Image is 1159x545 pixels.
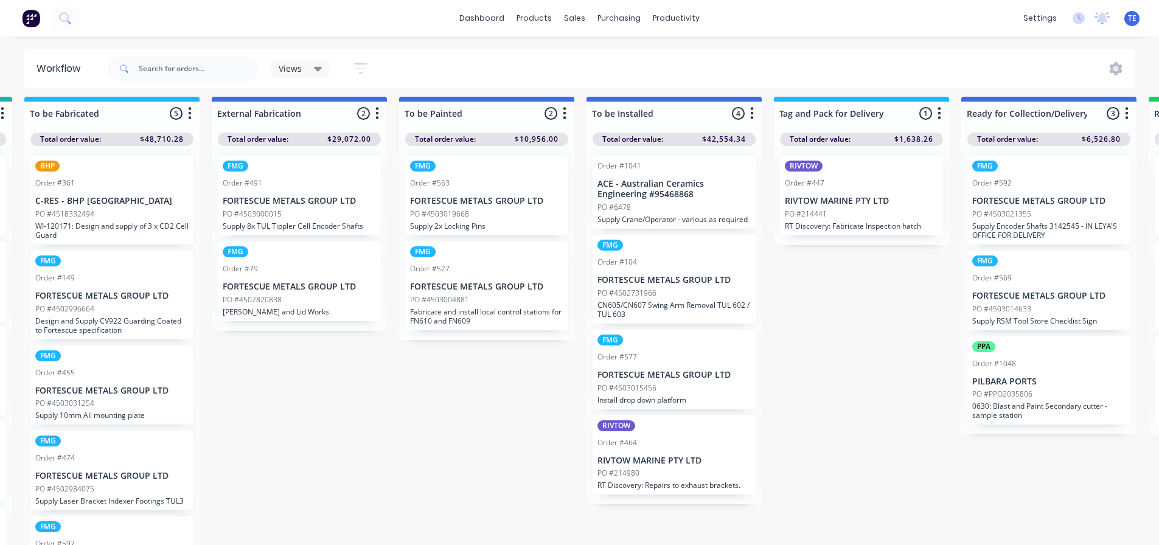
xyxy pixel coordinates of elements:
p: PO #4502984075 [35,484,94,495]
p: PO #4503015456 [597,383,656,394]
div: FMG [597,335,623,345]
div: FMG [35,255,61,266]
p: RT Discovery: Repairs to exhaust brackets. [597,481,751,490]
div: Order #491 [223,178,262,189]
div: FMG [597,240,623,251]
p: PO #4503014633 [972,304,1031,314]
p: PO #4503004881 [410,294,469,305]
div: FMGOrder #474FORTESCUE METALS GROUP LTDPO #4502984075Supply Laser Bracket Indexer Footings TUL3 [30,431,193,510]
div: Order #577 [597,352,637,363]
span: TE [1128,13,1136,24]
p: FORTESCUE METALS GROUP LTD [597,370,751,380]
p: PO #PPO2035806 [972,389,1032,400]
div: FMG [35,350,61,361]
div: Order #361 [35,178,75,189]
div: BHP [35,161,60,172]
p: RIVTOW MARINE PTY LTD [785,196,938,206]
div: productivity [647,9,706,27]
p: Supply 8x TUL Tippler Cell Encoder Shafts [223,221,376,231]
div: FMGOrder #527FORTESCUE METALS GROUP LTDPO #4503004881Fabricate and install local control stations... [405,241,568,330]
p: Supply 2x Locking Pins [410,221,563,231]
p: PO #6478 [597,202,631,213]
div: Order #1041ACE - Australian Ceramics Engineering #95468868PO #6478Supply Crane/Operator - various... [593,156,756,229]
span: $48,710.28 [140,134,184,145]
div: FMG [410,246,436,257]
div: FMG [223,246,248,257]
p: FORTESCUE METALS GROUP LTD [972,196,1126,206]
span: $6,526.80 [1082,134,1121,145]
div: Order #104 [597,257,637,268]
span: $1,638.26 [894,134,933,145]
div: FMG [972,255,998,266]
p: Supply RSM Tool Store Checklist Sign [972,316,1126,325]
div: PPA [972,341,995,352]
p: WI-120171: Design and supply of 3 x CD2 Cell Guard [35,221,189,240]
p: FORTESCUE METALS GROUP LTD [35,471,189,481]
p: PO #4503019668 [410,209,469,220]
p: C-RES - BHP [GEOGRAPHIC_DATA] [35,196,189,206]
p: PO #214441 [785,209,827,220]
span: Total order value: [40,134,101,145]
p: PO #4502996664 [35,304,94,314]
p: Fabricate and install local control stations for FN610 and FN609 [410,307,563,325]
div: FMG [410,161,436,172]
div: sales [558,9,591,27]
p: Supply Laser Bracket Indexer Footings TUL3 [35,496,189,505]
span: Total order value: [602,134,663,145]
p: PO #214980 [597,468,639,479]
div: RIVTOW [785,161,823,172]
div: Order #1048 [972,358,1016,369]
div: BHPOrder #361C-RES - BHP [GEOGRAPHIC_DATA]PO #4518332494WI-120171: Design and supply of 3 x CD2 C... [30,156,193,245]
div: FMG [223,161,248,172]
span: $29,072.00 [327,134,371,145]
p: CN605/CN607 Swing Arm Removal TUL 602 / TUL 603 [597,300,751,319]
div: FMGOrder #592FORTESCUE METALS GROUP LTDPO #4503021355Supply Encoder Shafts 3142545 - IN LEYA'S OF... [967,156,1130,245]
p: Install drop down platform [597,395,751,404]
div: FMGOrder #577FORTESCUE METALS GROUP LTDPO #4503015456Install drop down platform [593,330,756,409]
p: Supply Encoder Shafts 3142545 - IN LEYA'S OFFICE FOR DELIVERY [972,221,1126,240]
p: Design and Supply CV922 Guarding Coated to Fortescue specification [35,316,189,335]
p: PO #4502820838 [223,294,282,305]
p: Supply Crane/Operator - various as required [597,215,751,224]
p: FORTESCUE METALS GROUP LTD [223,196,376,206]
span: Total order value: [415,134,476,145]
p: FORTESCUE METALS GROUP LTD [410,196,563,206]
input: Search for orders... [139,57,259,81]
div: Order #79 [223,263,258,274]
span: Total order value: [228,134,288,145]
div: Order #455 [35,367,75,378]
p: FORTESCUE METALS GROUP LTD [972,291,1126,301]
span: $10,956.00 [515,134,559,145]
div: settings [1017,9,1063,27]
p: FORTESCUE METALS GROUP LTD [597,275,751,285]
p: PO #4518332494 [35,209,94,220]
div: FMG [972,161,998,172]
p: FORTESCUE METALS GROUP LTD [35,291,189,301]
div: FMGOrder #563FORTESCUE METALS GROUP LTDPO #4503019668Supply 2x Locking Pins [405,156,568,235]
div: PPAOrder #1048PILBARA PORTSPO #PPO20358060630: Blast and Paint Secondary cutter - sample station [967,336,1130,425]
div: RIVTOWOrder #447RIVTOW MARINE PTY LTDPO #214441RT Discovery: Fabricate Inspection hatch [780,156,943,235]
div: Order #563 [410,178,450,189]
div: Order #1041 [597,161,641,172]
p: FORTESCUE METALS GROUP LTD [223,282,376,292]
p: PO #4503021355 [972,209,1031,220]
p: [PERSON_NAME] and Lid Works [223,307,376,316]
div: RIVTOWOrder #464RIVTOW MARINE PTY LTDPO #214980RT Discovery: Repairs to exhaust brackets. [593,415,756,495]
div: FMG [35,521,61,532]
span: Views [279,62,302,75]
div: purchasing [591,9,647,27]
p: FORTESCUE METALS GROUP LTD [35,386,189,396]
div: Order #149 [35,272,75,283]
p: PO #4502731966 [597,288,656,299]
p: RT Discovery: Fabricate Inspection hatch [785,221,938,231]
p: PO #4503031254 [35,398,94,409]
div: Order #447 [785,178,824,189]
p: RIVTOW MARINE PTY LTD [597,456,751,466]
div: FMGOrder #104FORTESCUE METALS GROUP LTDPO #4502731966CN605/CN607 Swing Arm Removal TUL 602 / TUL 603 [593,235,756,324]
p: PO #4503000015 [223,209,282,220]
div: FMGOrder #569FORTESCUE METALS GROUP LTDPO #4503014633Supply RSM Tool Store Checklist Sign [967,251,1130,330]
p: 0630: Blast and Paint Secondary cutter - sample station [972,401,1126,420]
div: RIVTOW [597,420,635,431]
div: FMG [35,436,61,446]
a: dashboard [453,9,510,27]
